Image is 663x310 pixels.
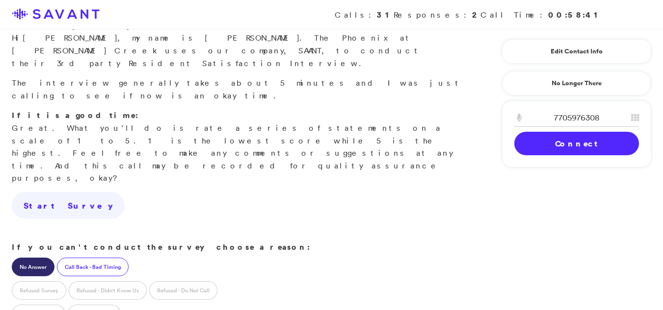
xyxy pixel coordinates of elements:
[12,109,465,185] p: Great. What you'll do is rate a series of statements on a scale of 1 to 5. 1 is the lowest score ...
[12,20,465,70] p: Hi , my name is [PERSON_NAME]. The Phoenix at [PERSON_NAME] Creek uses our company, SAVANT, to co...
[12,281,66,300] label: Refused Survey
[472,9,480,20] strong: 2
[377,9,394,20] strong: 31
[12,110,138,120] strong: If it is a good time:
[12,20,165,31] strong: When recipient responds:
[149,281,217,300] label: Refused - Do Not Call
[12,258,54,276] label: No Answer
[12,192,125,219] a: Start Survey
[548,9,602,20] strong: 00:58:41
[514,44,639,59] a: Edit Contact Info
[502,71,651,95] a: No Longer There
[12,241,310,252] strong: If you can't conduct the survey choose a reason:
[69,281,147,300] label: Refused - Didn't Know Us
[12,77,465,102] p: The interview generally takes about 5 minutes and I was just calling to see if now is an okay time.
[514,132,639,155] a: Connect
[23,33,117,43] span: [PERSON_NAME]
[57,258,129,276] label: Call Back - Bad Timing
